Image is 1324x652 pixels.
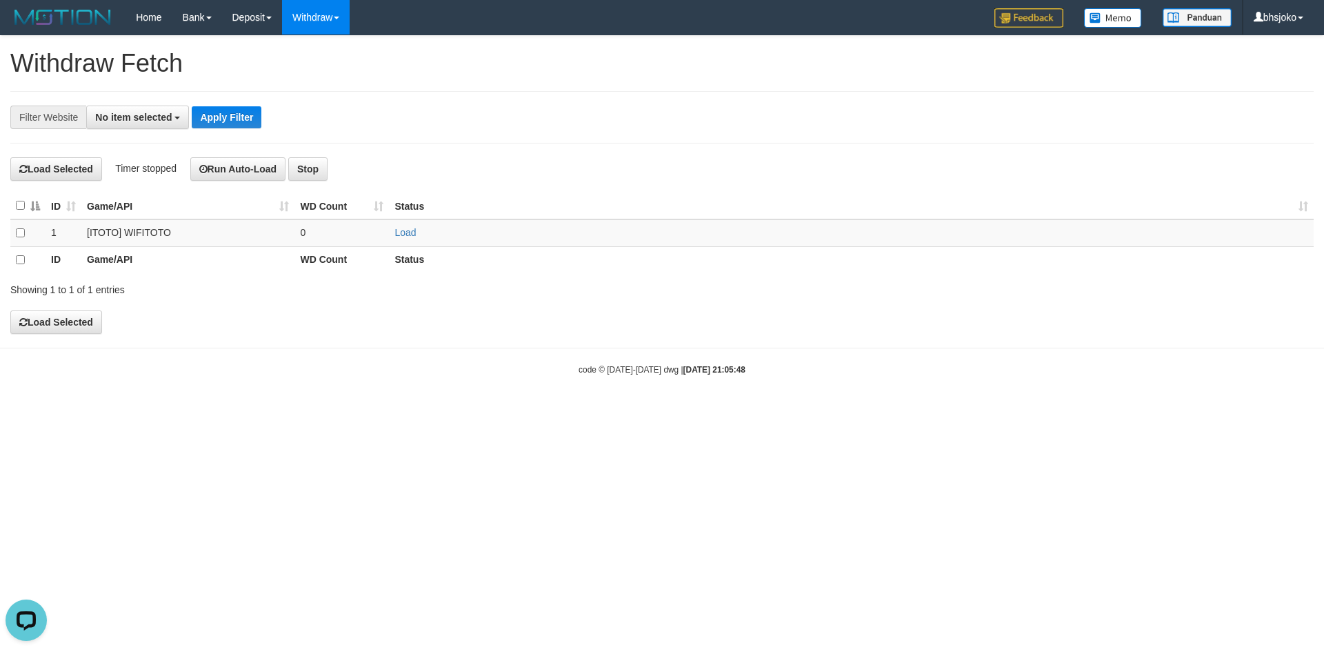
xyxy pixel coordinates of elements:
button: Open LiveChat chat widget [6,6,47,47]
td: [ITOTO] WIFITOTO [81,219,294,247]
button: Apply Filter [192,106,261,128]
th: Status: activate to sort column ascending [389,192,1314,219]
th: WD Count: activate to sort column ascending [294,192,389,219]
button: Load Selected [10,157,102,181]
th: WD Count [294,246,389,273]
img: MOTION_logo.png [10,7,115,28]
button: No item selected [86,106,189,129]
a: Load [394,227,416,238]
button: Stop [288,157,328,181]
span: 0 [300,227,305,238]
th: ID: activate to sort column ascending [46,192,81,219]
th: Game/API: activate to sort column ascending [81,192,294,219]
img: Button%20Memo.svg [1084,8,1142,28]
div: Filter Website [10,106,86,129]
span: Timer stopped [115,163,177,174]
div: Showing 1 to 1 of 1 entries [10,277,541,297]
small: code © [DATE]-[DATE] dwg | [579,365,745,375]
span: No item selected [95,112,172,123]
h1: Withdraw Fetch [10,50,1314,77]
th: Game/API [81,246,294,273]
img: panduan.png [1163,8,1232,27]
td: 1 [46,219,81,247]
button: Load Selected [10,310,102,334]
button: Run Auto-Load [190,157,286,181]
img: Feedback.jpg [994,8,1063,28]
th: Status [389,246,1314,273]
strong: [DATE] 21:05:48 [683,365,745,375]
th: ID [46,246,81,273]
